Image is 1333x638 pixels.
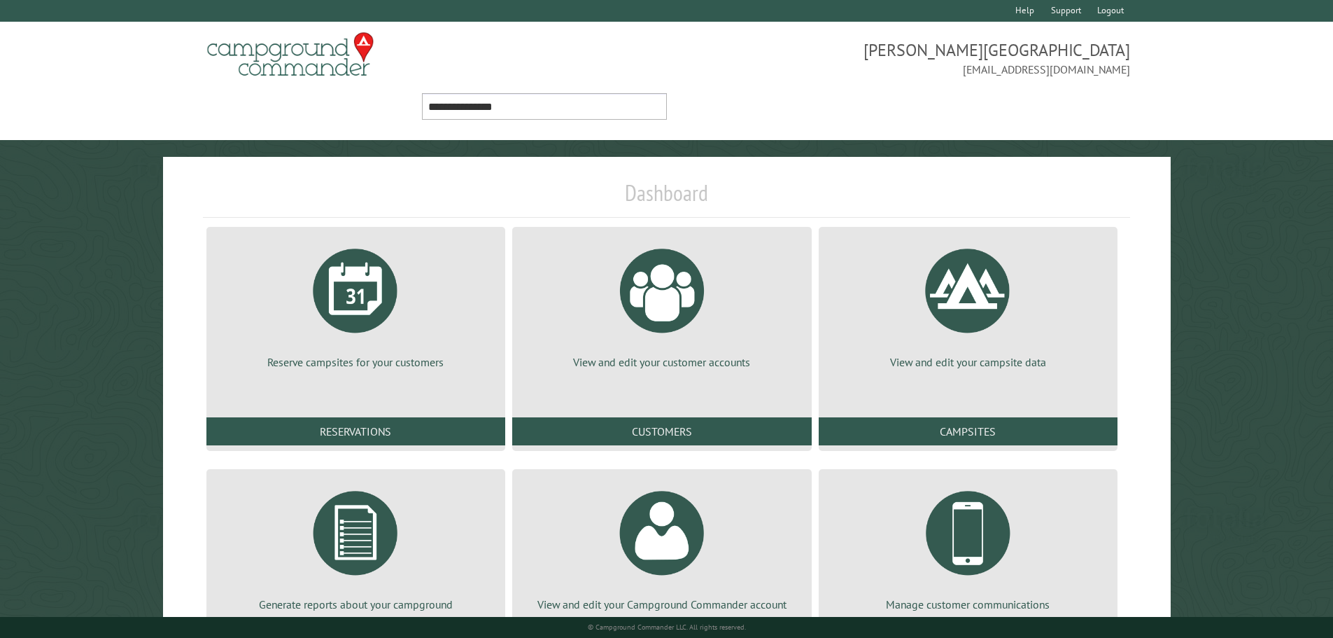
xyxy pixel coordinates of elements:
a: View and edit your Campground Commander account [529,480,794,612]
a: View and edit your customer accounts [529,238,794,370]
a: View and edit your campsite data [835,238,1101,370]
p: View and edit your Campground Commander account [529,597,794,612]
a: Customers [512,417,811,445]
p: Generate reports about your campground [223,597,488,612]
p: View and edit your customer accounts [529,354,794,370]
a: Manage customer communications [835,480,1101,612]
span: [PERSON_NAME][GEOGRAPHIC_DATA] [EMAIL_ADDRESS][DOMAIN_NAME] [667,39,1131,78]
h1: Dashboard [203,179,1131,218]
a: Reserve campsites for your customers [223,238,488,370]
small: © Campground Commander LLC. All rights reserved. [588,623,746,632]
img: Campground Commander [203,27,378,82]
p: View and edit your campsite data [835,354,1101,370]
a: Reservations [206,417,505,445]
p: Reserve campsites for your customers [223,354,488,370]
p: Manage customer communications [835,597,1101,612]
a: Generate reports about your campground [223,480,488,612]
a: Campsites [819,417,1117,445]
